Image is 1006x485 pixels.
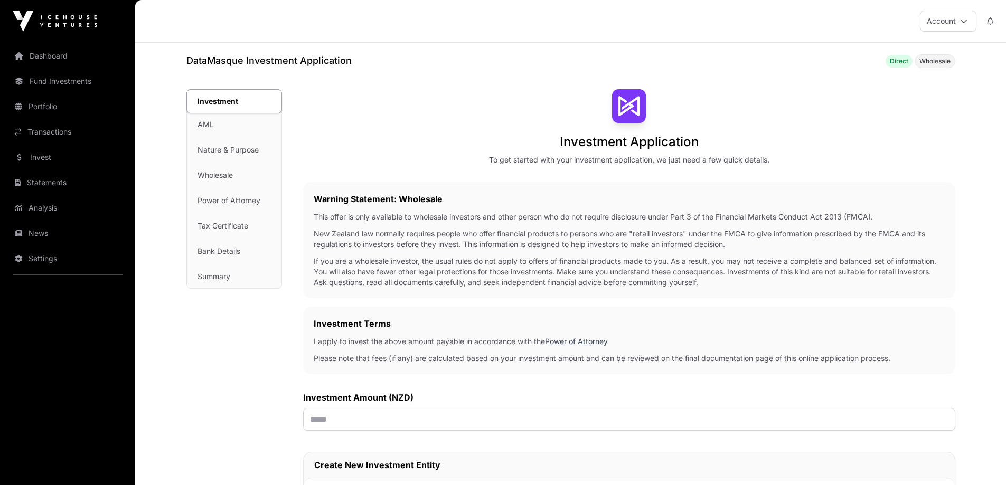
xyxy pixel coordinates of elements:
[303,391,955,404] label: Investment Amount (NZD)
[8,70,127,93] a: Fund Investments
[13,11,97,32] img: Icehouse Ventures Logo
[612,89,646,123] img: DataMasque
[8,222,127,245] a: News
[8,146,127,169] a: Invest
[545,337,608,346] a: Power of Attorney
[314,229,945,250] p: New Zealand law normally requires people who offer financial products to persons who are "retail ...
[314,459,944,471] h2: Create New Investment Entity
[314,256,945,288] p: If you are a wholesale investor, the usual rules do not apply to offers of financial products mad...
[186,53,352,68] h1: DataMasque Investment Application
[8,171,127,194] a: Statements
[919,57,951,65] span: Wholesale
[920,11,976,32] button: Account
[8,196,127,220] a: Analysis
[953,434,1006,485] iframe: Chat Widget
[314,336,945,347] p: I apply to invest the above amount payable in accordance with the
[314,193,945,205] h2: Warning Statement: Wholesale
[314,212,945,222] p: This offer is only available to wholesale investors and other person who do not require disclosur...
[489,155,769,165] div: To get started with your investment application, we just need a few quick details.
[314,317,945,330] h2: Investment Terms
[560,134,699,150] h1: Investment Application
[8,247,127,270] a: Settings
[8,95,127,118] a: Portfolio
[8,44,127,68] a: Dashboard
[890,57,908,65] span: Direct
[8,120,127,144] a: Transactions
[314,353,945,364] p: Please note that fees (if any) are calculated based on your investment amount and can be reviewed...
